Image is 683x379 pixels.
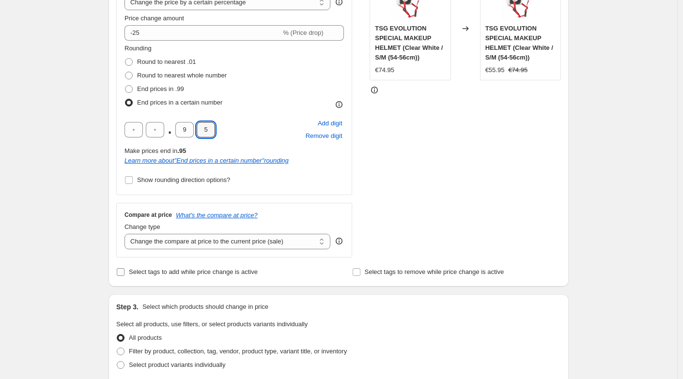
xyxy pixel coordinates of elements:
h2: Step 3. [116,302,139,312]
button: Add placeholder [316,117,344,130]
span: Price change amount [124,15,184,22]
div: €55.95 [485,65,505,75]
span: End prices in a certain number [137,99,222,106]
span: Add digit [318,119,342,128]
span: % (Price drop) [283,29,323,36]
p: Select which products should change in price [142,302,268,312]
span: TSG EVOLUTION SPECIAL MAKEUP HELMET (Clear White / S/M (54-56cm)) [485,25,553,61]
input: ﹡ [175,122,194,137]
i: Learn more about " End prices in a certain number " rounding [124,157,289,164]
span: Change type [124,223,160,230]
strike: €74.95 [508,65,528,75]
span: End prices in .99 [137,85,184,92]
input: ﹡ [124,122,143,137]
button: What's the compare at price? [176,212,258,219]
span: Select tags to add while price change is active [129,268,258,275]
div: €74.95 [375,65,394,75]
h3: Compare at price [124,211,172,219]
span: Select tags to remove while price change is active [365,268,504,275]
span: Remove digit [306,131,342,141]
span: Round to nearest whole number [137,72,227,79]
b: .95 [177,147,186,154]
button: Remove placeholder [304,130,344,142]
input: -15 [124,25,281,41]
a: Learn more about"End prices in a certain number"rounding [124,157,289,164]
span: Rounding [124,45,152,52]
span: Filter by product, collection, tag, vendor, product type, variant title, or inventory [129,348,347,355]
input: ﹡ [146,122,164,137]
span: Make prices end in [124,147,186,154]
span: TSG EVOLUTION SPECIAL MAKEUP HELMET (Clear White / S/M (54-56cm)) [375,25,443,61]
span: Select all products, use filters, or select products variants individually [116,320,308,328]
span: Show rounding direction options? [137,176,230,183]
div: help [334,236,344,246]
span: . [167,122,172,137]
span: Select product variants individually [129,361,225,368]
span: All products [129,334,162,341]
span: Round to nearest .01 [137,58,196,65]
input: ﹡ [197,122,215,137]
